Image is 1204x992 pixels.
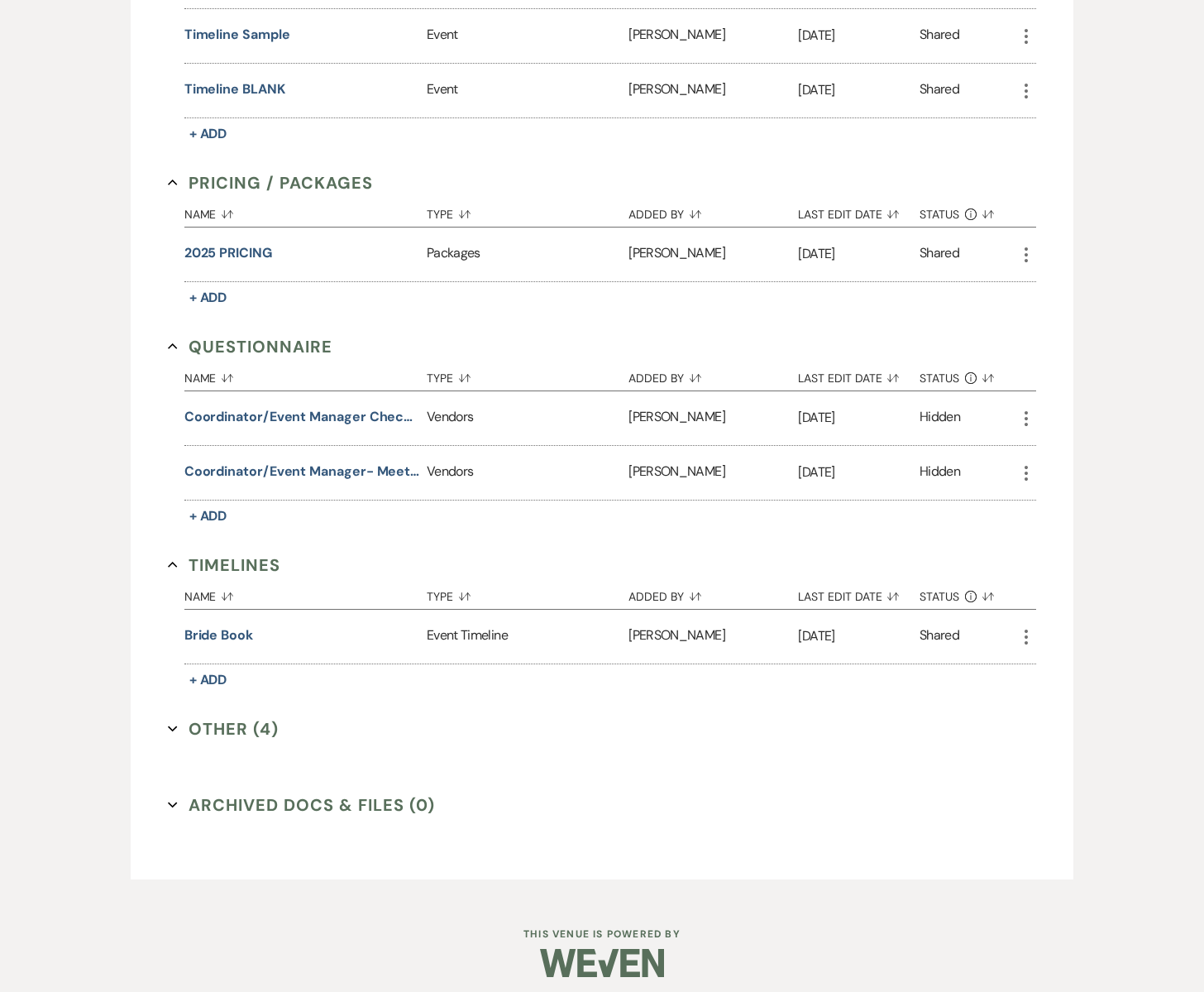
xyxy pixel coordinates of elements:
[920,25,959,47] div: Shared
[628,610,798,664] div: [PERSON_NAME]
[628,64,798,117] div: [PERSON_NAME]
[184,243,272,263] button: 2025 PRICING
[920,407,960,429] div: Hidden
[920,79,959,102] div: Shared
[184,462,420,482] button: Coordinator/Event manager- Meet [PERSON_NAME]
[427,577,628,609] button: Type
[184,669,232,692] button: + Add
[628,195,798,227] button: Added By
[798,243,920,265] p: [DATE]
[628,9,798,63] div: [PERSON_NAME]
[920,372,959,384] span: Status
[184,122,232,146] button: + Add
[628,446,798,500] div: [PERSON_NAME]
[920,577,1016,609] button: Status
[184,195,427,227] button: Name
[184,25,290,45] button: Timeline Sample
[168,170,373,195] button: Pricing / Packages
[184,359,427,391] button: Name
[427,391,628,445] div: Vendors
[168,793,435,817] button: Archived Docs & Files (0)
[798,577,920,609] button: Last Edit Date
[427,228,628,281] div: Packages
[628,391,798,445] div: [PERSON_NAME]
[540,934,664,992] img: Weven Logo
[168,334,332,359] button: Questionnaire
[184,505,232,528] button: + Add
[920,625,959,648] div: Shared
[798,462,920,483] p: [DATE]
[920,195,1016,227] button: Status
[798,625,920,647] p: [DATE]
[798,79,920,101] p: [DATE]
[427,610,628,664] div: Event Timeline
[168,716,279,741] button: Other (4)
[427,195,628,227] button: Type
[184,577,427,609] button: Name
[920,591,959,602] span: Status
[798,25,920,46] p: [DATE]
[798,407,920,429] p: [DATE]
[798,359,920,391] button: Last Edit Date
[628,359,798,391] button: Added By
[427,9,628,63] div: Event
[628,228,798,281] div: [PERSON_NAME]
[189,125,227,142] span: + Add
[184,286,232,309] button: + Add
[920,208,959,220] span: Status
[189,289,227,306] span: + Add
[184,79,285,99] button: Timeline BLANK
[168,553,280,577] button: Timelines
[189,507,227,525] span: + Add
[427,446,628,500] div: Vendors
[920,243,959,266] div: Shared
[427,64,628,117] div: Event
[628,577,798,609] button: Added By
[189,671,227,688] span: + Add
[798,195,920,227] button: Last Edit Date
[920,462,960,484] div: Hidden
[427,359,628,391] button: Type
[184,407,420,427] button: Coordinator/Event Manager Checklist
[184,625,253,645] button: Bride book
[920,359,1016,391] button: Status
